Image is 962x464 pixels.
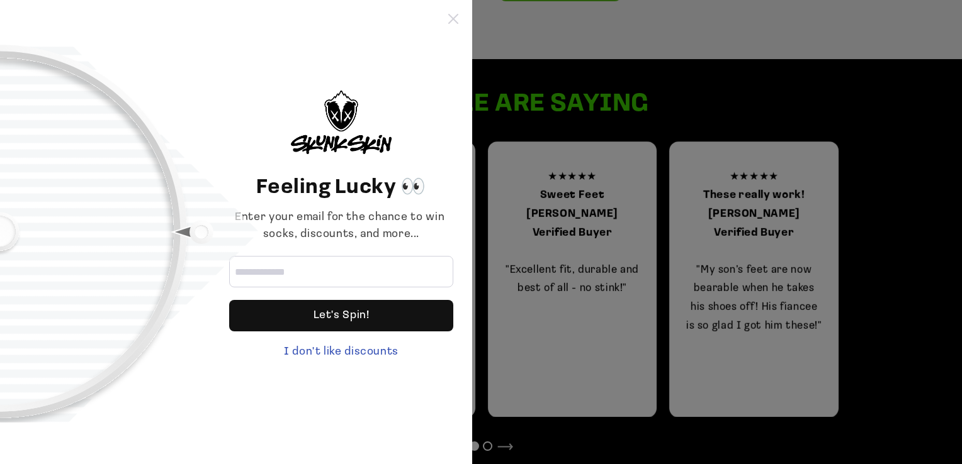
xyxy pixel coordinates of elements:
[229,300,453,331] div: Let's Spin!
[229,209,453,243] div: Enter your email for the chance to win socks, discounts, and more...
[229,344,453,361] div: I don't like discounts
[291,91,392,154] img: logo
[229,256,453,287] input: Email address
[314,300,370,331] div: Let's Spin!
[229,173,453,203] header: Feeling Lucky 👀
